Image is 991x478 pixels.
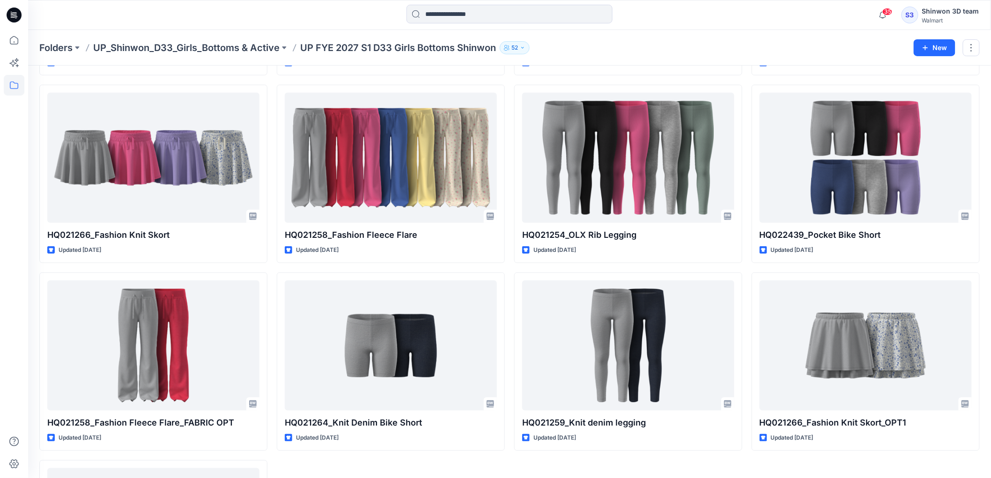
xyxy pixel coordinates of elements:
[902,7,918,23] div: S3
[922,17,979,24] div: Walmart
[522,280,734,411] a: HQ021259_Knit denim legging
[296,433,339,443] p: Updated [DATE]
[285,280,497,411] a: HQ021264_Knit Denim Bike Short
[300,41,496,54] p: UP FYE 2027 S1 D33 Girls Bottoms Shinwon
[93,41,280,54] a: UP_Shinwon_D33_Girls_Bottoms & Active
[511,43,518,53] p: 52
[771,245,814,255] p: Updated [DATE]
[522,228,734,242] p: HQ021254_OLX Rib Legging
[285,93,497,223] a: HQ021258_Fashion Fleece Flare
[760,93,972,223] a: HQ022439_Pocket Bike Short
[47,93,259,223] a: HQ021266_Fashion Knit Skort
[533,433,576,443] p: Updated [DATE]
[533,245,576,255] p: Updated [DATE]
[47,228,259,242] p: HQ021266_Fashion Knit Skort
[285,416,497,429] p: HQ021264_Knit Denim Bike Short
[47,280,259,411] a: HQ021258_Fashion Fleece Flare_FABRIC OPT
[39,41,73,54] a: Folders
[285,228,497,242] p: HQ021258_Fashion Fleece Flare
[922,6,979,17] div: Shinwon 3D team
[522,93,734,223] a: HQ021254_OLX Rib Legging
[760,416,972,429] p: HQ021266_Fashion Knit Skort_OPT1
[760,228,972,242] p: HQ022439_Pocket Bike Short
[522,416,734,429] p: HQ021259_Knit denim legging
[771,433,814,443] p: Updated [DATE]
[59,245,101,255] p: Updated [DATE]
[296,245,339,255] p: Updated [DATE]
[914,39,955,56] button: New
[59,433,101,443] p: Updated [DATE]
[500,41,530,54] button: 52
[882,8,893,15] span: 35
[47,416,259,429] p: HQ021258_Fashion Fleece Flare_FABRIC OPT
[760,280,972,411] a: HQ021266_Fashion Knit Skort_OPT1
